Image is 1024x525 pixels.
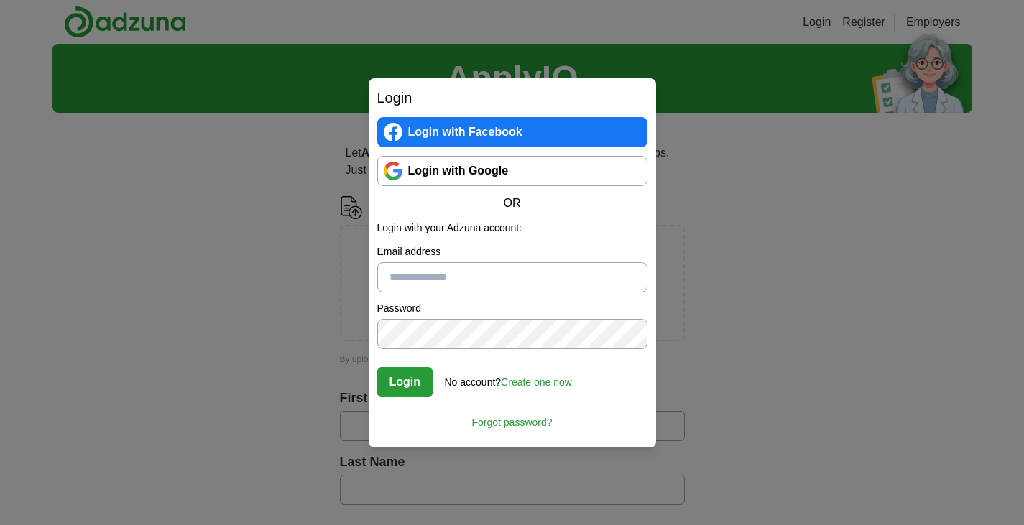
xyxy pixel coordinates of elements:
h2: Login [377,87,647,108]
label: Email address [377,244,647,259]
span: OR [495,195,530,212]
button: Login [377,367,433,397]
a: Login with Facebook [377,117,647,147]
label: Password [377,301,647,316]
a: Create one now [501,376,572,388]
div: No account? [445,366,572,390]
a: Forgot password? [377,406,647,430]
a: Login with Google [377,156,647,186]
p: Login with your Adzuna account: [377,220,647,236]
